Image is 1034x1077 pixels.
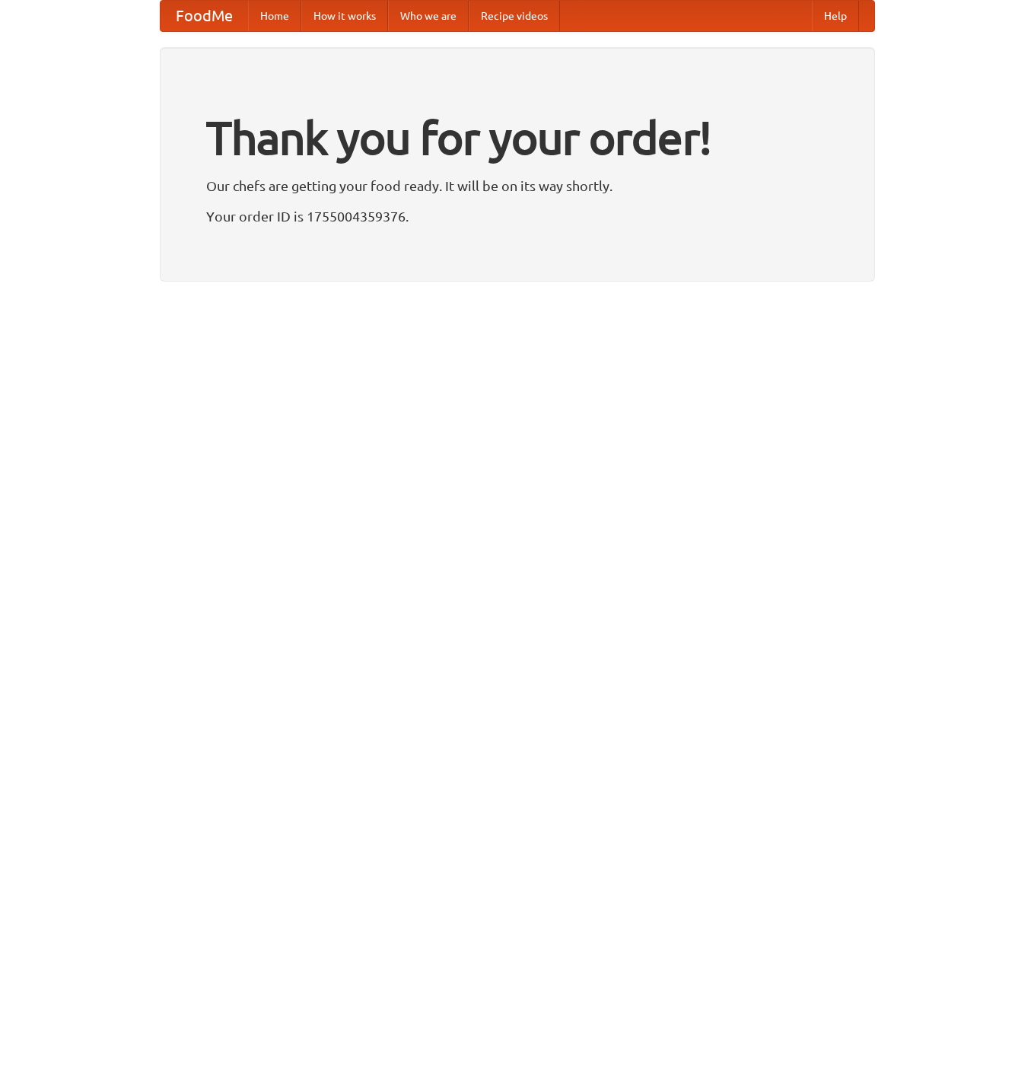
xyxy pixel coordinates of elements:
a: Home [248,1,301,31]
a: Help [812,1,859,31]
a: Recipe videos [469,1,560,31]
h1: Thank you for your order! [206,101,829,174]
p: Your order ID is 1755004359376. [206,205,829,228]
a: How it works [301,1,388,31]
p: Our chefs are getting your food ready. It will be on its way shortly. [206,174,829,197]
a: FoodMe [161,1,248,31]
a: Who we are [388,1,469,31]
